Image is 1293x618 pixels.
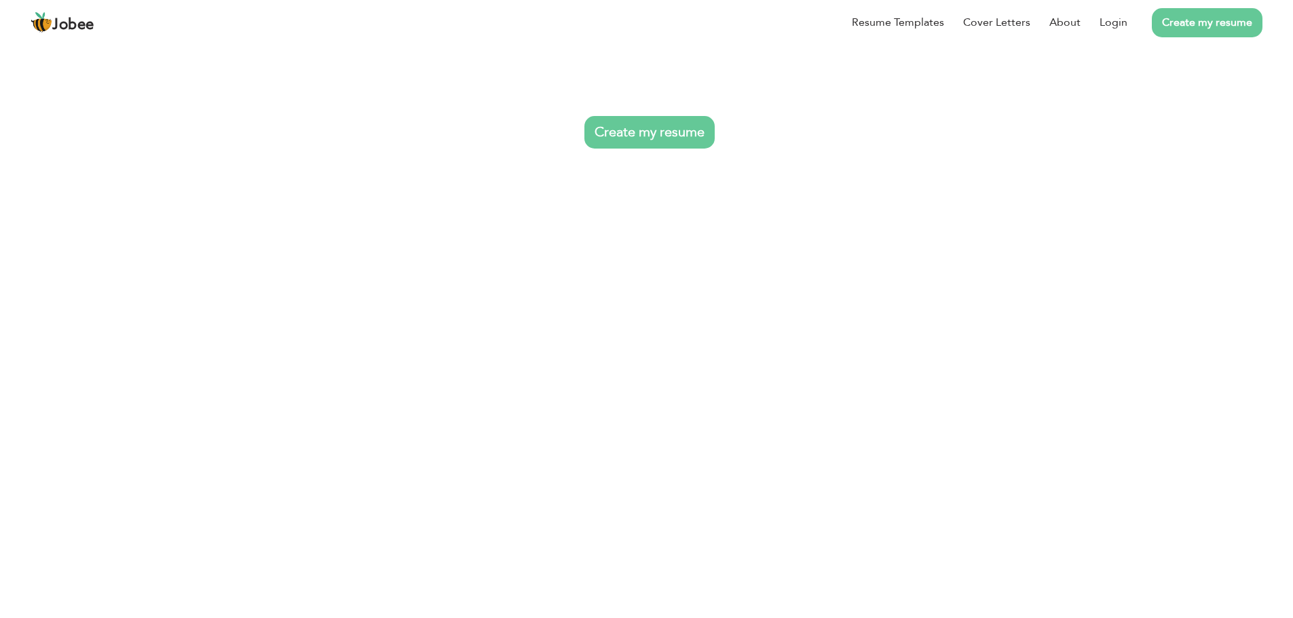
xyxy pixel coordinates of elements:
a: Resume Templates [852,14,944,31]
a: Create my resume [584,116,715,149]
a: Login [1100,14,1127,31]
img: jobee.io [31,12,52,33]
a: Jobee [31,12,94,33]
span: Jobee [52,18,94,33]
a: Create my resume [1152,8,1262,37]
a: About [1049,14,1081,31]
a: Cover Letters [963,14,1030,31]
